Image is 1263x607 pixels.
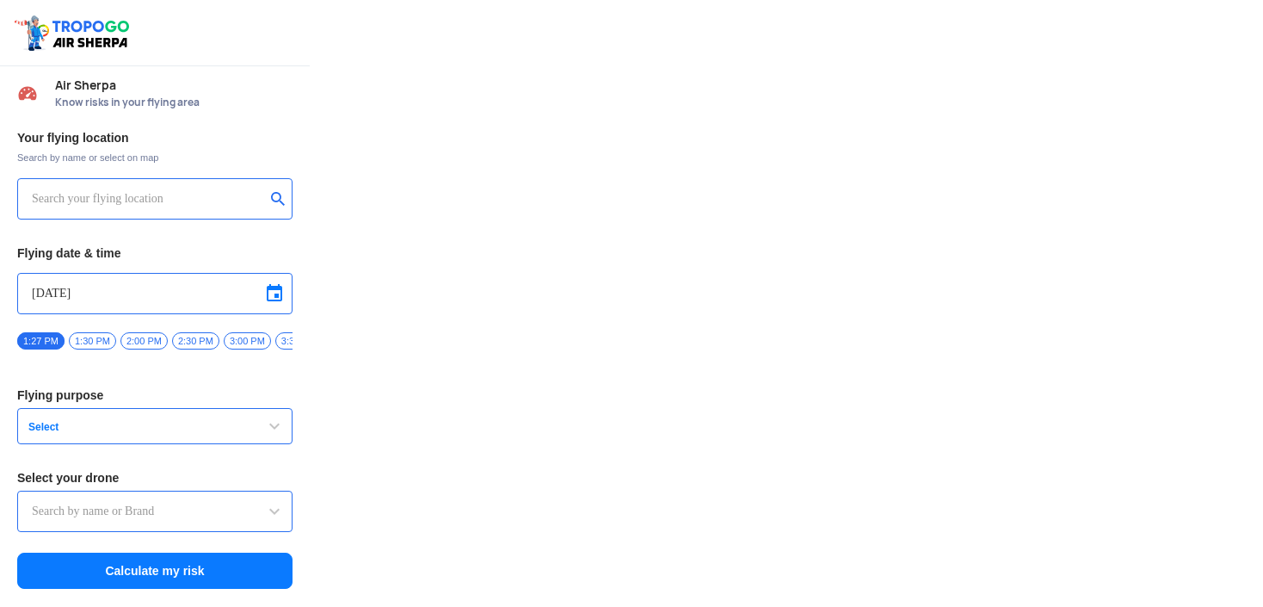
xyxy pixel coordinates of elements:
[17,332,65,350] span: 1:27 PM
[17,83,38,103] img: Risk Scores
[32,189,265,209] input: Search your flying location
[32,283,278,304] input: Select Date
[55,96,293,109] span: Know risks in your flying area
[69,332,116,350] span: 1:30 PM
[172,332,219,350] span: 2:30 PM
[22,420,237,434] span: Select
[275,332,323,350] span: 3:30 PM
[17,408,293,444] button: Select
[17,132,293,144] h3: Your flying location
[17,247,293,259] h3: Flying date & time
[224,332,271,350] span: 3:00 PM
[32,501,278,522] input: Search by name or Brand
[17,553,293,589] button: Calculate my risk
[17,151,293,164] span: Search by name or select on map
[13,13,135,53] img: ic_tgdronemaps.svg
[55,78,293,92] span: Air Sherpa
[17,389,293,401] h3: Flying purpose
[120,332,168,350] span: 2:00 PM
[17,472,293,484] h3: Select your drone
